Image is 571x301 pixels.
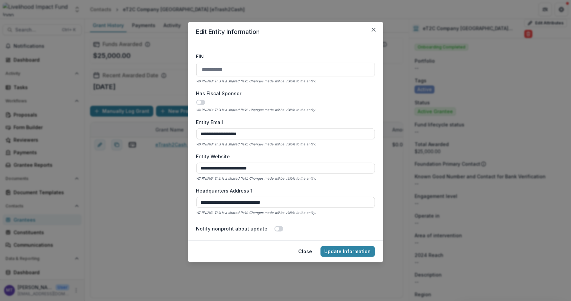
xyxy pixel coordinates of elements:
[196,53,371,60] label: EIN
[196,153,371,160] label: Entity Website
[196,225,268,232] label: Notify nonprofit about update
[196,187,371,194] label: Headquarters Address 1
[196,108,316,112] i: WARNING: This is a shared field. Changes made will be visible to the entity.
[196,119,371,126] label: Entity Email
[294,246,316,257] button: Close
[196,142,316,146] i: WARNING: This is a shared field. Changes made will be visible to the entity.
[188,22,383,42] header: Edit Entity Information
[196,210,316,215] i: WARNING: This is a shared field. Changes made will be visible to the entity.
[321,246,375,257] button: Update Information
[196,79,316,83] i: WARNING: This is a shared field. Changes made will be visible to the entity.
[368,24,379,35] button: Close
[196,176,316,180] i: WARNING: This is a shared field. Changes made will be visible to the entity.
[196,90,371,97] label: Has Fiscal Sponsor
